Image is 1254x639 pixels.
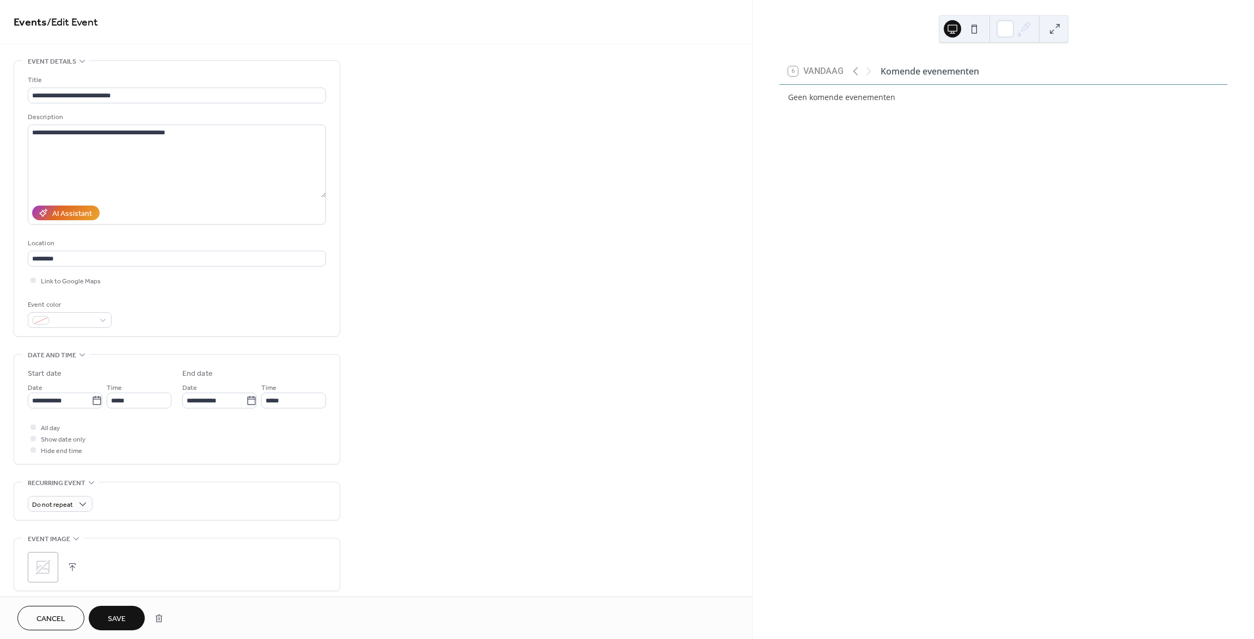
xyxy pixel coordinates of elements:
[41,445,82,457] span: Hide end time
[32,206,100,220] button: AI Assistant
[182,368,213,380] div: End date
[28,477,85,489] span: Recurring event
[28,238,324,249] div: Location
[261,382,276,394] span: Time
[28,111,324,123] div: Description
[28,368,62,380] div: Start date
[41,276,101,287] span: Link to Google Maps
[28,382,42,394] span: Date
[28,299,109,311] div: Event color
[788,91,1219,103] div: Geen komende evenementen
[28,552,58,582] div: ;
[89,606,145,630] button: Save
[17,606,84,630] button: Cancel
[47,12,98,33] span: / Edit Event
[32,499,73,511] span: Do not repeat
[28,533,70,545] span: Event image
[36,613,65,625] span: Cancel
[107,382,122,394] span: Time
[28,56,76,67] span: Event details
[52,208,92,220] div: AI Assistant
[28,75,324,86] div: Title
[41,423,60,434] span: All day
[28,350,76,361] span: Date and time
[108,613,126,625] span: Save
[41,434,85,445] span: Show date only
[14,12,47,33] a: Events
[182,382,197,394] span: Date
[881,65,979,78] div: Komende evenementen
